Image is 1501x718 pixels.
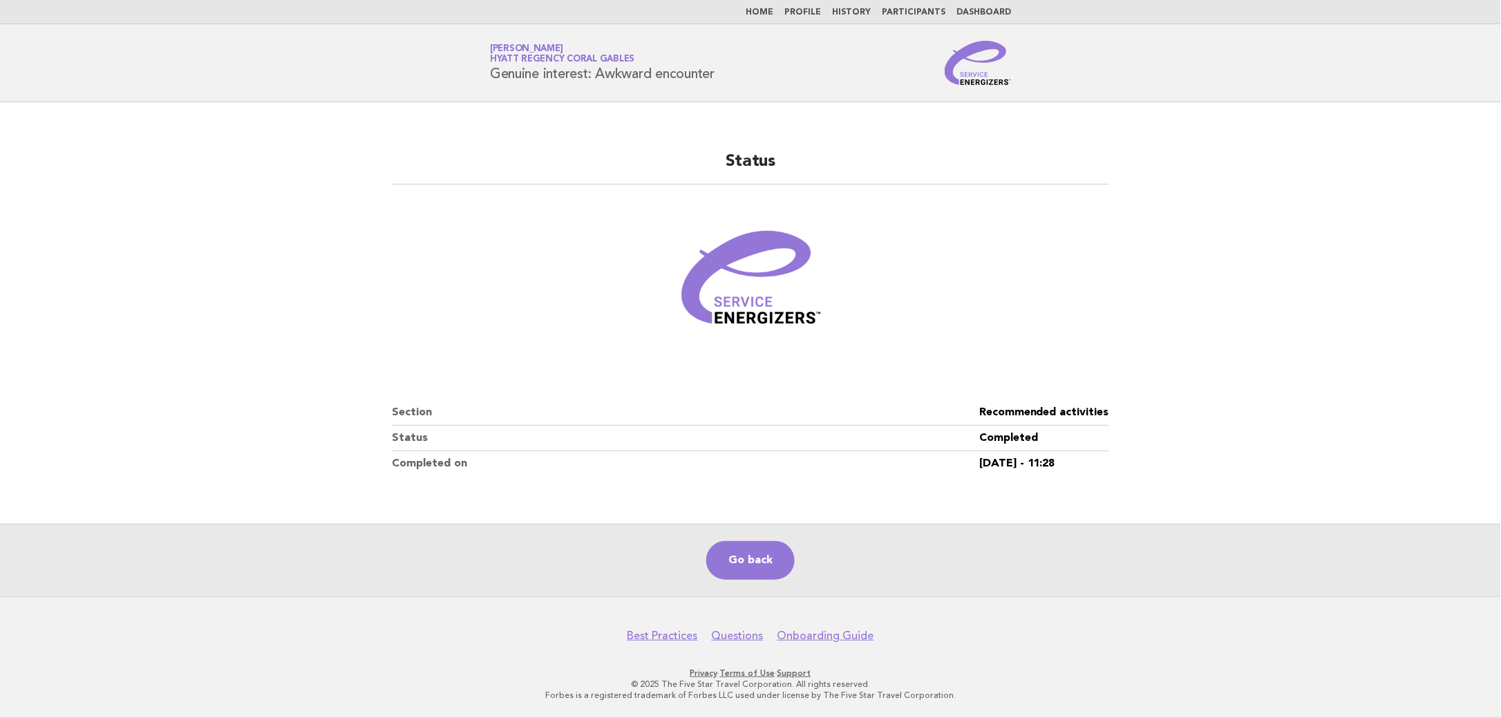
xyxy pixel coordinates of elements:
a: [PERSON_NAME]Hyatt Regency Coral Gables [490,44,635,64]
h2: Status [392,151,1109,185]
h1: Genuine interest: Awkward encounter [490,45,715,81]
a: Home [746,8,773,17]
a: Terms of Use [720,668,775,678]
p: Forbes is a registered trademark of Forbes LLC used under license by The Five Star Travel Corpora... [328,690,1173,701]
a: Participants [882,8,945,17]
a: Best Practices [627,629,698,643]
a: History [832,8,871,17]
dd: Completed [979,426,1109,451]
span: Hyatt Regency Coral Gables [490,55,635,64]
img: Verified [668,201,833,367]
a: Onboarding Guide [777,629,874,643]
a: Profile [784,8,821,17]
a: Questions [712,629,764,643]
a: Dashboard [956,8,1011,17]
a: Go back [706,541,795,580]
p: © 2025 The Five Star Travel Corporation. All rights reserved. [328,679,1173,690]
dt: Section [392,400,979,426]
img: Service Energizers [945,41,1011,85]
dd: [DATE] - 11:28 [979,451,1109,476]
dd: Recommended activities [979,400,1109,426]
dt: Completed on [392,451,979,476]
dt: Status [392,426,979,451]
a: Privacy [690,668,718,678]
p: · · [328,668,1173,679]
a: Support [777,668,811,678]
